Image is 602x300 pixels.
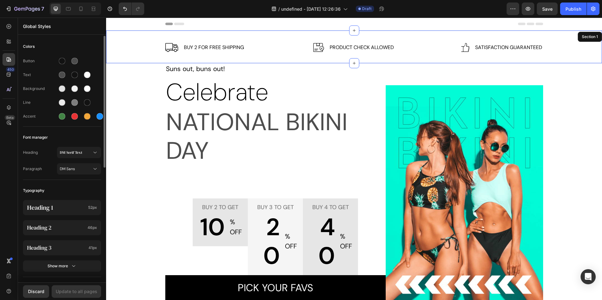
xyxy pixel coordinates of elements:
[88,205,97,210] span: 52px
[23,134,48,141] span: Font manager
[60,60,279,89] p: Celebrate
[28,288,44,295] div: Discard
[23,58,57,64] div: Button
[281,6,341,12] span: undefined - [DATE] 12:26:36
[23,43,35,50] span: Colors
[474,16,493,22] div: Section 1
[23,86,57,92] div: Background
[27,224,85,231] p: Heading 2
[57,163,101,175] button: DM Sans
[565,6,581,12] div: Publish
[23,150,57,155] span: Heading
[57,147,101,158] button: DM Serif Text
[88,225,97,231] span: 46px
[202,186,247,194] p: Buy 4 to get
[224,26,288,34] p: Product Check Allowed
[60,90,279,147] p: National Bikini Day
[202,195,229,253] p: 40
[369,26,436,34] p: Satisfaction Guaranteed
[41,5,44,13] p: 7
[207,25,218,34] img: Alt Image
[3,3,47,15] button: 7
[280,68,437,282] img: Alt Image
[48,263,77,269] div: Show more
[91,186,137,194] p: Buy 2 to get
[355,25,363,34] img: Alt Image
[5,115,15,120] div: Beta
[23,285,49,298] button: Discard
[560,3,587,15] button: Publish
[119,3,144,15] div: Undo/Redo
[234,214,247,234] p: % OFF
[59,258,280,283] button: Pick your favs
[60,47,279,57] p: Suns out, buns out!
[132,263,207,278] div: Pick your favs
[23,260,101,272] button: Show more
[23,187,44,194] span: Typography
[27,244,86,251] p: Heading 3
[146,195,174,253] p: 20
[60,166,92,172] span: DM Sans
[6,67,15,72] div: 450
[106,18,602,300] iframe: Design area
[146,186,192,194] p: Buy 3 to get
[179,214,192,234] p: % OFF
[27,203,86,212] p: Heading 1
[537,3,558,15] button: Save
[278,6,280,12] span: /
[581,269,596,284] div: Open Intercom Messenger
[124,200,137,219] p: % OFF
[52,285,101,298] button: Update to all pages
[542,6,553,12] span: Save
[56,288,97,295] div: Update to all pages
[60,150,92,155] span: DM Serif Text
[23,166,57,172] span: Paragraph
[88,245,97,251] span: 41px
[23,72,57,78] div: Text
[23,23,101,30] p: Global Styles
[23,114,57,119] div: Accent
[362,6,372,12] span: Draft
[23,100,57,105] div: Line
[91,195,119,224] p: 10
